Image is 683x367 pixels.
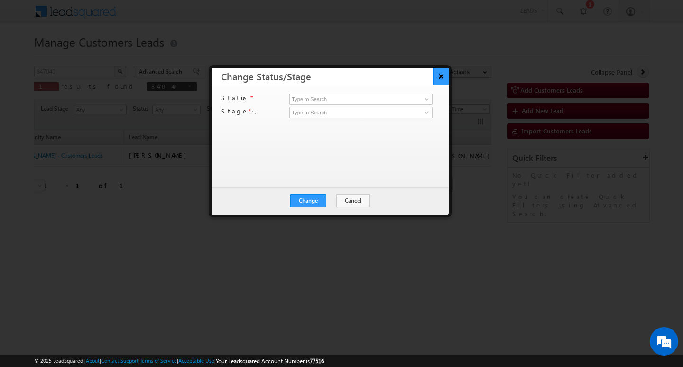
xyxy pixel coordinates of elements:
[101,358,138,364] a: Contact Support
[420,94,432,104] a: Show All Items
[289,94,433,105] input: Type to Search
[221,94,250,102] label: Status
[16,50,40,62] img: d_60004797649_company_0_60004797649
[34,357,324,366] span: © 2025 LeadSquared | | | | |
[129,292,172,305] em: Start Chat
[433,68,449,85] button: ×
[290,194,326,207] button: Change
[336,194,370,207] button: Cancel
[221,107,249,115] label: Stage
[49,50,159,62] div: Chat with us now
[289,107,433,118] input: Type to Search
[221,68,449,85] h3: Change Status/Stage
[310,358,324,365] span: 77516
[420,108,432,117] a: Show All Items
[156,5,178,28] div: Minimize live chat window
[140,358,177,364] a: Terms of Service
[12,88,173,284] textarea: Type your message and hit 'Enter'
[178,358,214,364] a: Acceptable Use
[86,358,100,364] a: About
[216,358,324,365] span: Your Leadsquared Account Number is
